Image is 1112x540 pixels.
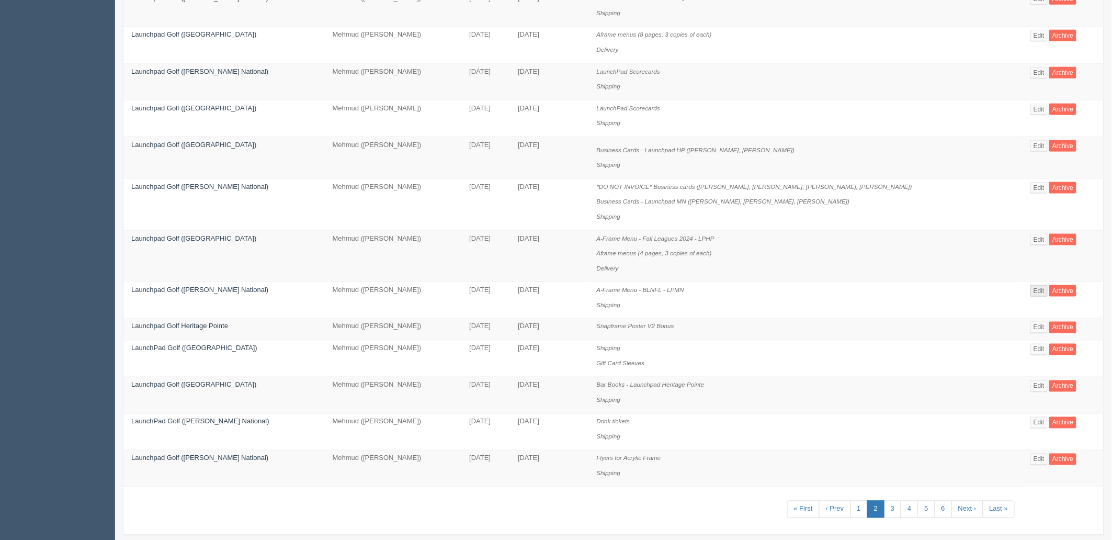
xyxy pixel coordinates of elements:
[1030,140,1048,152] a: Edit
[597,265,619,272] i: Delivery
[983,501,1015,518] a: Last »
[1049,140,1076,152] a: Archive
[461,230,510,282] td: [DATE]
[1030,454,1048,465] a: Edit
[597,286,684,293] i: A-Frame Menu - BLNFL - LPMN
[461,282,510,319] td: [DATE]
[597,105,661,111] i: LaunchPad Scorecards
[1030,322,1048,333] a: Edit
[1030,344,1048,355] a: Edit
[325,27,462,63] td: Mehmud ([PERSON_NAME])
[597,360,645,367] i: Gift Card Sleeves
[935,501,952,518] a: 6
[597,83,621,89] i: Shipping
[850,501,868,518] a: 1
[1030,104,1048,115] a: Edit
[325,63,462,100] td: Mehmud ([PERSON_NAME])
[325,282,462,319] td: Mehmud ([PERSON_NAME])
[461,451,510,487] td: [DATE]
[510,100,588,137] td: [DATE]
[1049,285,1076,297] a: Archive
[461,377,510,414] td: [DATE]
[867,501,884,518] a: 2
[1030,30,1048,41] a: Edit
[1049,454,1076,465] a: Archive
[131,344,257,352] a: LaunchPad Golf ([GEOGRAPHIC_DATA])
[131,183,268,190] a: Launchpad Golf ([PERSON_NAME] National)
[131,104,256,112] a: Launchpad Golf ([GEOGRAPHIC_DATA])
[951,501,983,518] a: Next ›
[510,282,588,319] td: [DATE]
[597,213,621,220] i: Shipping
[131,141,256,149] a: Launchpad Golf ([GEOGRAPHIC_DATA])
[325,414,462,451] td: Mehmud ([PERSON_NAME])
[461,414,510,451] td: [DATE]
[325,137,462,178] td: Mehmud ([PERSON_NAME])
[510,63,588,100] td: [DATE]
[1030,67,1048,78] a: Edit
[510,414,588,451] td: [DATE]
[597,301,621,308] i: Shipping
[597,31,712,38] i: Aframe menus (8 pages, 3 copies of each)
[597,147,795,153] i: Business Cards - Launchpad HP ([PERSON_NAME], [PERSON_NAME])
[461,319,510,341] td: [DATE]
[510,27,588,63] td: [DATE]
[917,501,935,518] a: 5
[597,397,621,403] i: Shipping
[1030,417,1048,429] a: Edit
[597,161,621,168] i: Shipping
[597,183,912,190] i: *DO NOT INVOICE* Business cards ([PERSON_NAME], [PERSON_NAME], [PERSON_NAME], [PERSON_NAME])
[461,340,510,377] td: [DATE]
[325,319,462,341] td: Mehmud ([PERSON_NAME])
[510,377,588,414] td: [DATE]
[131,454,268,462] a: Launchpad Golf ([PERSON_NAME] National)
[1049,67,1076,78] a: Archive
[131,234,256,242] a: Launchpad Golf ([GEOGRAPHIC_DATA])
[131,381,256,389] a: Launchpad Golf ([GEOGRAPHIC_DATA])
[510,137,588,178] td: [DATE]
[510,340,588,377] td: [DATE]
[325,178,462,230] td: Mehmud ([PERSON_NAME])
[325,451,462,487] td: Mehmud ([PERSON_NAME])
[461,100,510,137] td: [DATE]
[884,501,901,518] a: 3
[597,470,621,477] i: Shipping
[131,286,268,294] a: Launchpad Golf ([PERSON_NAME] National)
[597,119,621,126] i: Shipping
[325,377,462,414] td: Mehmud ([PERSON_NAME])
[510,319,588,341] td: [DATE]
[1049,380,1076,392] a: Archive
[461,27,510,63] td: [DATE]
[597,345,621,352] i: Shipping
[1049,30,1076,41] a: Archive
[1049,417,1076,429] a: Archive
[325,340,462,377] td: Mehmud ([PERSON_NAME])
[597,68,661,75] i: LaunchPad Scorecards
[461,178,510,230] td: [DATE]
[597,235,714,242] i: A-Frame Menu - Fall Leagues 2024 - LPHP
[325,230,462,282] td: Mehmud ([PERSON_NAME])
[1049,344,1076,355] a: Archive
[901,501,918,518] a: 4
[325,100,462,137] td: Mehmud ([PERSON_NAME])
[1030,234,1048,245] a: Edit
[597,250,712,256] i: Aframe menus (4 pages, 3 copies of each)
[597,46,619,53] i: Delivery
[510,451,588,487] td: [DATE]
[1030,380,1048,392] a: Edit
[1049,104,1076,115] a: Archive
[131,322,228,330] a: Launchpad Golf Heritage Pointe
[597,198,850,205] i: Business Cards - Launchpad MN ([PERSON_NAME], [PERSON_NAME], [PERSON_NAME])
[461,137,510,178] td: [DATE]
[597,433,621,440] i: Shipping
[1049,234,1076,245] a: Archive
[597,381,705,388] i: Bar Books - Launchpad Heritage Pointe
[597,418,630,425] i: Drink tickets
[819,501,851,518] a: ‹ Prev
[1030,182,1048,194] a: Edit
[510,230,588,282] td: [DATE]
[131,418,269,425] a: LaunchPad Golf ([PERSON_NAME] National)
[597,455,661,462] i: Flyers for Acrylic Frame
[597,323,674,330] i: Snapframe Poster V2 Bonus
[1049,182,1076,194] a: Archive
